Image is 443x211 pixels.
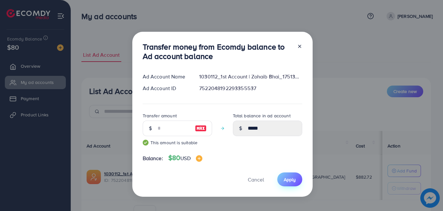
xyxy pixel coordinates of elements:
[143,139,212,146] small: This amount is suitable
[284,176,296,183] span: Apply
[248,176,264,183] span: Cancel
[143,112,177,119] label: Transfer amount
[168,154,202,162] h4: $80
[143,155,163,162] span: Balance:
[138,85,194,92] div: Ad Account ID
[240,172,272,186] button: Cancel
[196,155,202,162] img: image
[194,73,307,80] div: 1030112_1st Account | Zohaib Bhai_1751363330022
[195,124,207,132] img: image
[143,42,292,61] h3: Transfer money from Ecomdy balance to Ad account balance
[277,172,302,186] button: Apply
[194,85,307,92] div: 7522048192293355537
[233,112,291,119] label: Total balance in ad account
[180,155,190,162] span: USD
[138,73,194,80] div: Ad Account Name
[143,140,149,146] img: guide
